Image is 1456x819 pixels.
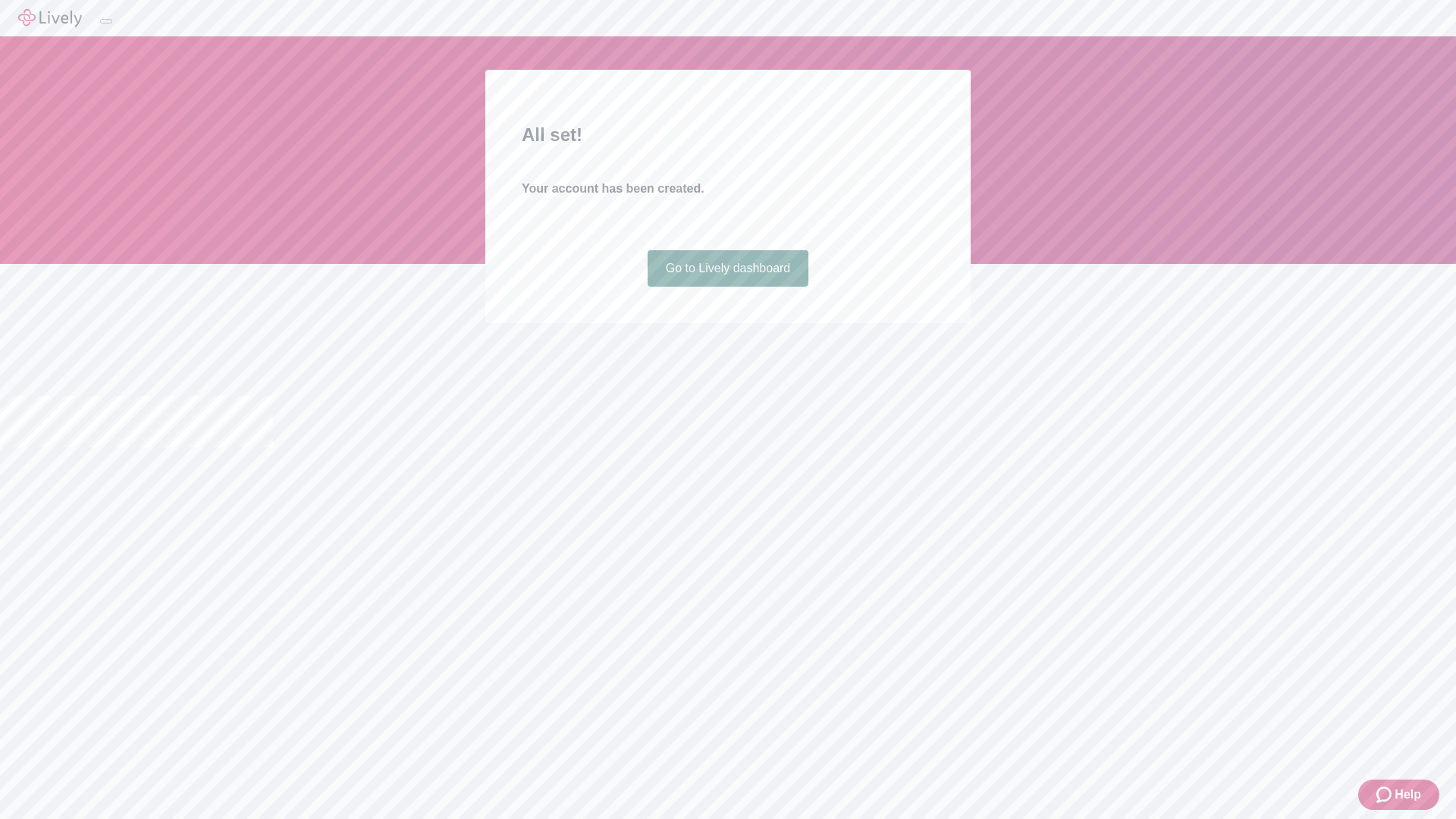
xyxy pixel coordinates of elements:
[522,180,934,198] h4: Your account has been created.
[1376,786,1395,804] svg: Zendesk support icon
[18,9,82,27] img: Lively
[1395,786,1421,804] span: Help
[100,19,112,24] button: Log out
[522,121,934,149] h2: All set!
[1358,780,1439,810] button: Zendesk support iconHelp
[648,250,809,287] a: Go to Lively dashboard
